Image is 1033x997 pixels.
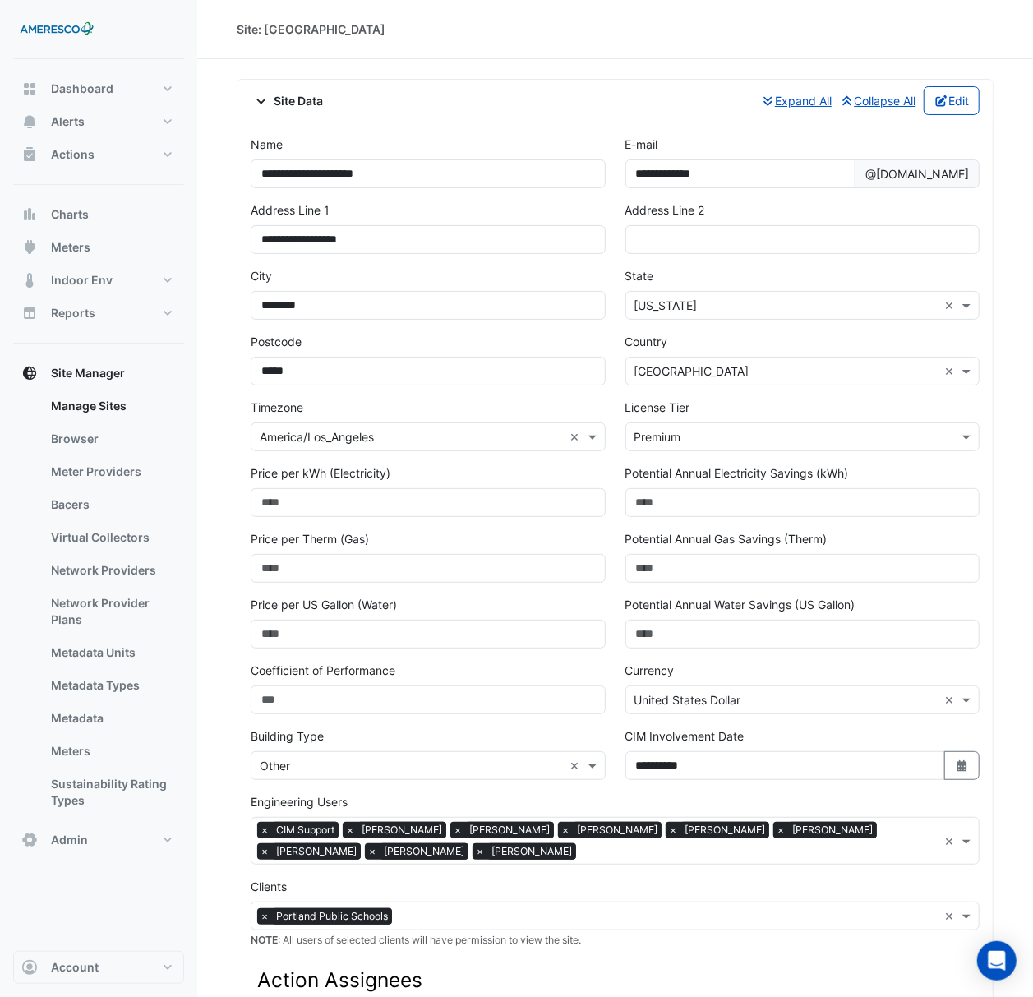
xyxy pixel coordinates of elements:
[272,822,339,838] span: CIM Support
[251,136,283,153] label: Name
[365,843,380,860] span: ×
[51,365,125,381] span: Site Manager
[251,793,348,810] label: Engineering Users
[570,428,584,445] span: Clear
[13,951,184,984] button: Account
[257,822,272,838] span: ×
[257,968,973,992] h3: Action Assignees
[38,768,184,817] a: Sustainability Rating Types
[38,422,184,455] a: Browser
[473,843,487,860] span: ×
[38,587,184,636] a: Network Provider Plans
[20,13,94,46] img: Company Logo
[788,822,877,838] span: [PERSON_NAME]
[38,554,184,587] a: Network Providers
[251,464,390,482] label: Price per kWh (Electricity)
[343,822,357,838] span: ×
[51,206,89,223] span: Charts
[251,934,581,946] small: : All users of selected clients will have permission to view the site.
[13,824,184,856] button: Admin
[251,878,287,895] label: Clients
[21,832,38,848] app-icon: Admin
[21,81,38,97] app-icon: Dashboard
[625,662,675,679] label: Currency
[51,832,88,848] span: Admin
[21,146,38,163] app-icon: Actions
[625,267,654,284] label: State
[251,267,272,284] label: City
[38,488,184,521] a: Bacers
[625,596,855,613] label: Potential Annual Water Savings (US Gallon)
[51,272,113,288] span: Indoor Env
[251,727,324,745] label: Building Type
[13,72,184,105] button: Dashboard
[944,833,958,850] span: Clear
[251,662,395,679] label: Coefficient of Performance
[21,206,38,223] app-icon: Charts
[977,941,1017,981] div: Open Intercom Messenger
[272,843,361,860] span: [PERSON_NAME]
[924,86,980,115] button: Edit
[760,86,833,115] button: Expand All
[944,907,958,925] span: Clear
[51,113,85,130] span: Alerts
[251,596,397,613] label: Price per US Gallon (Water)
[251,92,324,109] span: Site Data
[21,272,38,288] app-icon: Indoor Env
[13,105,184,138] button: Alerts
[558,822,573,838] span: ×
[251,201,330,219] label: Address Line 1
[625,464,849,482] label: Potential Annual Electricity Savings (kWh)
[251,934,278,946] strong: NOTE
[21,113,38,130] app-icon: Alerts
[237,21,385,38] div: Site: [GEOGRAPHIC_DATA]
[625,201,705,219] label: Address Line 2
[625,136,658,153] label: E-mail
[38,702,184,735] a: Metadata
[251,530,369,547] label: Price per Therm (Gas)
[625,399,690,416] label: License Tier
[573,822,662,838] span: [PERSON_NAME]
[21,305,38,321] app-icon: Reports
[51,305,95,321] span: Reports
[257,908,272,925] span: ×
[487,843,576,860] span: [PERSON_NAME]
[944,362,958,380] span: Clear
[38,521,184,554] a: Virtual Collectors
[380,843,468,860] span: [PERSON_NAME]
[955,759,970,773] fa-icon: Select Date
[51,239,90,256] span: Meters
[38,735,184,768] a: Meters
[13,264,184,297] button: Indoor Env
[944,691,958,709] span: Clear
[666,822,680,838] span: ×
[625,727,745,745] label: CIM Involvement Date
[13,357,184,390] button: Site Manager
[13,390,184,824] div: Site Manager
[357,822,446,838] span: [PERSON_NAME]
[272,908,392,925] span: Portland Public Schools
[465,822,554,838] span: [PERSON_NAME]
[21,365,38,381] app-icon: Site Manager
[257,843,272,860] span: ×
[625,530,828,547] label: Potential Annual Gas Savings (Therm)
[773,822,788,838] span: ×
[13,297,184,330] button: Reports
[38,669,184,702] a: Metadata Types
[51,81,113,97] span: Dashboard
[625,333,668,350] label: Country
[13,198,184,231] button: Charts
[450,822,465,838] span: ×
[51,146,95,163] span: Actions
[839,86,917,115] button: Collapse All
[13,138,184,171] button: Actions
[251,333,302,350] label: Postcode
[38,390,184,422] a: Manage Sites
[21,239,38,256] app-icon: Meters
[570,757,584,774] span: Clear
[51,959,99,976] span: Account
[944,297,958,314] span: Clear
[38,636,184,669] a: Metadata Units
[680,822,769,838] span: [PERSON_NAME]
[13,231,184,264] button: Meters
